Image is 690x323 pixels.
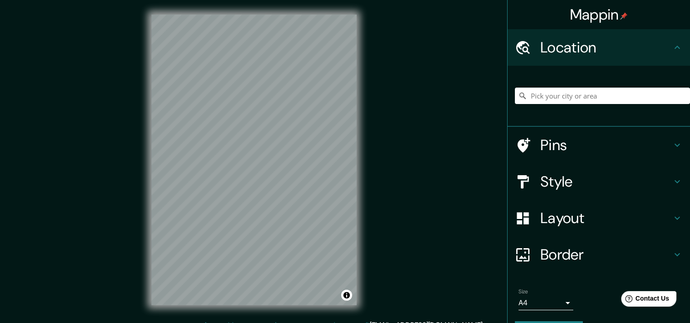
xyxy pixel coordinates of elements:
h4: Mappin [570,5,628,24]
img: pin-icon.png [620,12,628,20]
div: Location [508,29,690,66]
label: Size [519,288,528,296]
button: Toggle attribution [341,290,352,301]
h4: Layout [540,209,672,227]
h4: Border [540,245,672,264]
h4: Pins [540,136,672,154]
iframe: Help widget launcher [609,287,680,313]
div: Pins [508,127,690,163]
div: Layout [508,200,690,236]
canvas: Map [151,15,357,305]
h4: Style [540,172,672,191]
div: Style [508,163,690,200]
div: A4 [519,296,573,310]
h4: Location [540,38,672,57]
input: Pick your city or area [515,88,690,104]
div: Border [508,236,690,273]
